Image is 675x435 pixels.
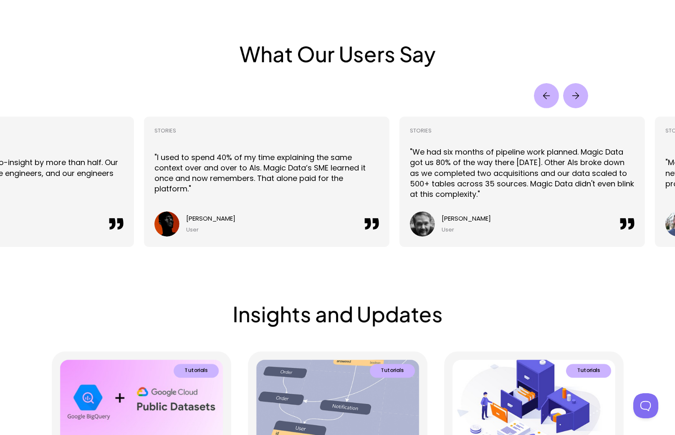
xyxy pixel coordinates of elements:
p: STORIES [410,127,431,135]
button: Next [563,83,588,108]
p: User [441,226,454,234]
p: [PERSON_NAME] [186,214,235,223]
img: Back Arrow [534,83,559,108]
p: User [186,226,198,234]
p: STORIES [154,127,176,135]
p: Tutorials [577,367,600,374]
button: Previous [534,83,559,108]
p: "I used to spend 40% of my time explaining the same context over and over to AIs. Magic Data’s SM... [154,152,379,194]
h2: What Our Users Say [180,41,495,66]
p: "We had six months of pipeline work planned. Magic Data got us 80% of the way there [DATE]. Other... [410,147,634,199]
p: Tutorials [381,367,404,374]
img: Next Arrow [563,83,588,108]
h2: Insights and Updates [180,301,495,326]
p: Tutorials [185,367,207,374]
iframe: Toggle Customer Support [633,393,658,418]
p: [PERSON_NAME] [441,214,490,223]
